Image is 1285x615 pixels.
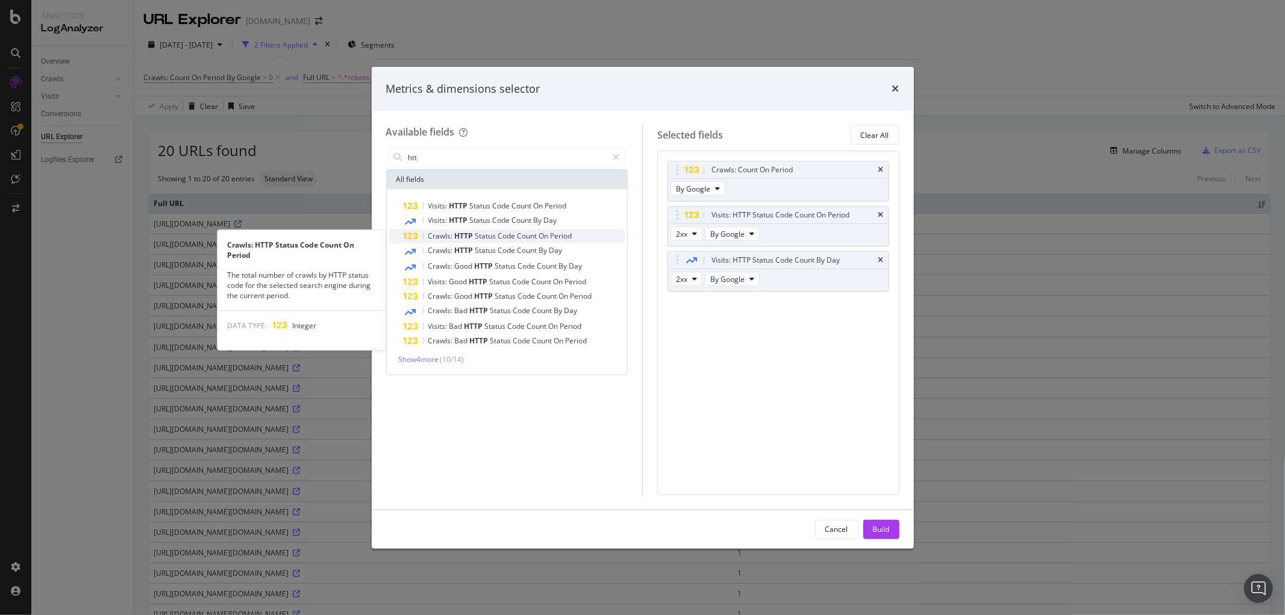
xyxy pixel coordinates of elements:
span: Day [544,215,557,225]
div: Selected fields [657,128,723,142]
div: Metrics & dimensions selector [386,81,540,97]
span: Count [517,231,539,241]
span: Crawls: [428,305,455,316]
span: Count [532,276,554,287]
div: All fields [387,170,628,189]
img: logo_orange.svg [19,19,29,29]
span: Status [495,291,518,301]
button: By Google [705,226,760,241]
span: HTTP [475,261,495,271]
span: On [554,276,565,287]
span: HTTP [449,215,470,225]
span: Status [490,305,513,316]
span: Visits: [428,321,449,331]
span: By [554,305,564,316]
span: Good [455,291,475,301]
span: Crawls: [428,245,455,255]
span: Count [533,305,554,316]
span: Code [493,201,512,211]
div: Visits: HTTP Status Code Count By Daytimes2xxBy Google [668,251,889,292]
span: HTTP [470,305,490,316]
img: tab_domain_overview_orange.svg [50,70,60,80]
span: Count [537,291,559,301]
span: 2xx [676,229,687,239]
span: Status [475,245,498,255]
span: Count [533,336,554,346]
div: Crawls: Count On PeriodtimesBy Google [668,161,889,201]
span: By Google [710,229,745,239]
span: HTTP [464,321,485,331]
span: Good [455,261,475,271]
span: Visits: [428,215,449,225]
div: Visits: HTTP Status Code Count By Day [711,254,840,266]
span: Period [551,231,572,241]
button: Build [863,520,899,539]
button: Clear All [851,125,899,145]
span: By Google [710,274,745,284]
div: v 4.0.25 [34,19,59,29]
span: On [554,336,566,346]
span: Count [517,245,539,255]
div: Visits: HTTP Status Code Count On Periodtimes2xxBy Google [668,206,889,246]
span: HTTP [469,276,490,287]
span: HTTP [455,245,475,255]
span: On [539,231,551,241]
span: ( 10 / 14 ) [440,354,464,364]
span: On [549,321,560,331]
span: Status [485,321,508,331]
span: Code [513,276,532,287]
div: times [878,257,884,264]
span: Code [518,291,537,301]
span: On [534,201,545,211]
button: By Google [705,272,760,286]
div: times [878,166,884,173]
div: Keyword (traffico) [134,71,200,79]
span: Code [518,261,537,271]
div: The total number of crawls by HTTP status code for the selected search engine during the current ... [217,270,385,301]
span: Good [449,276,469,287]
button: By Google [671,181,725,196]
span: Status [470,215,493,225]
span: Period [565,276,587,287]
span: Crawls: [428,231,455,241]
span: Status [490,336,513,346]
div: modal [372,67,914,549]
button: 2xx [671,226,702,241]
div: Visits: HTTP Status Code Count On Period [711,209,849,221]
div: times [892,81,899,97]
span: Code [508,321,527,331]
span: Show 4 more [399,354,439,364]
span: HTTP [449,201,470,211]
span: Period [566,336,587,346]
img: website_grey.svg [19,31,29,41]
span: Day [564,305,578,316]
span: Bad [455,336,470,346]
div: times [878,211,884,219]
div: Crawls: HTTP Status Code Count On Period [217,240,385,260]
div: Available fields [386,125,455,139]
span: By Google [676,184,710,194]
div: Open Intercom Messenger [1244,574,1273,603]
span: HTTP [470,336,490,346]
span: Visits: [428,201,449,211]
span: Bad [449,321,464,331]
span: Crawls: [428,291,455,301]
span: By [534,215,544,225]
span: Bad [455,305,470,316]
span: Count [537,261,559,271]
button: 2xx [671,272,702,286]
input: Search by field name [407,148,608,166]
span: By [559,261,569,271]
span: 2xx [676,274,687,284]
div: Dominio: [DOMAIN_NAME] [31,31,135,41]
span: Code [513,336,533,346]
span: Status [475,231,498,241]
span: On [559,291,571,301]
span: Visits: [428,276,449,287]
span: Status [495,261,518,271]
button: Cancel [815,520,858,539]
span: Code [513,305,533,316]
div: Cancel [825,524,848,534]
span: Code [498,245,517,255]
span: Code [493,215,512,225]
